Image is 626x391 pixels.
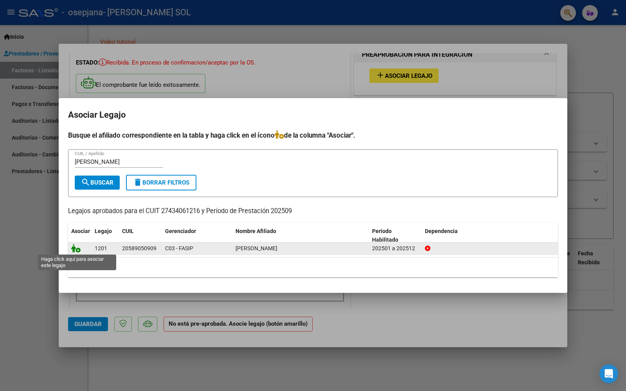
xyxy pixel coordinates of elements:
[162,223,232,249] datatable-header-cell: Gerenciador
[236,245,277,251] span: MENDEZ GAEL SALVADOR
[599,364,618,383] div: Open Intercom Messenger
[68,206,558,216] p: Legajos aprobados para el CUIT 27434061216 y Período de Prestación 202509
[95,245,107,251] span: 1201
[122,228,134,234] span: CUIL
[71,228,90,234] span: Asociar
[75,176,120,190] button: Buscar
[81,179,113,186] span: Buscar
[372,244,419,253] div: 202501 a 202512
[232,223,369,249] datatable-header-cell: Nombre Afiliado
[119,223,162,249] datatable-header-cell: CUIL
[68,258,558,277] div: 1 registros
[68,130,558,140] h4: Busque el afiliado correspondiente en la tabla y haga click en el ícono de la columna "Asociar".
[92,223,119,249] datatable-header-cell: Legajo
[95,228,112,234] span: Legajo
[372,228,398,243] span: Periodo Habilitado
[133,179,189,186] span: Borrar Filtros
[425,228,458,234] span: Dependencia
[369,223,422,249] datatable-header-cell: Periodo Habilitado
[68,223,92,249] datatable-header-cell: Asociar
[165,245,193,251] span: C03 - FASIP
[81,178,90,187] mat-icon: search
[236,228,276,234] span: Nombre Afiliado
[126,175,196,190] button: Borrar Filtros
[422,223,558,249] datatable-header-cell: Dependencia
[68,108,558,122] h2: Asociar Legajo
[165,228,196,234] span: Gerenciador
[133,178,142,187] mat-icon: delete
[122,244,156,253] div: 20589050909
